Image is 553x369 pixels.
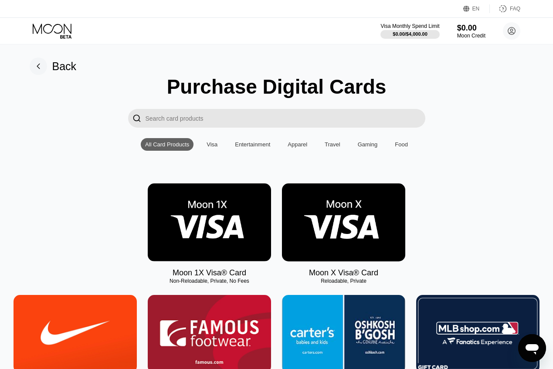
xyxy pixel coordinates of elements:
div: Back [52,60,77,73]
div: $0.00Moon Credit [457,24,485,39]
div: Food [395,141,408,148]
div: $0.00 [457,24,485,33]
div: Food [390,138,412,151]
div: Moon Credit [457,33,485,39]
div: Moon 1X Visa® Card [173,268,246,278]
div: FAQ [510,6,520,12]
div: Non-Reloadable, Private, No Fees [148,278,271,284]
div: Apparel [288,141,307,148]
div: EN [472,6,480,12]
div: Visa [202,138,222,151]
div: Entertainment [231,138,275,151]
div: $0.00 / $4,000.00 [393,31,427,37]
div:  [128,109,146,128]
iframe: Button to launch messaging window [518,334,546,362]
div: Visa Monthly Spend Limit$0.00/$4,000.00 [380,23,439,39]
div: Visa [207,141,217,148]
div: Travel [325,141,340,148]
div:  [132,113,141,123]
div: Apparel [283,138,312,151]
div: Travel [320,138,345,151]
div: All Card Products [145,141,189,148]
div: FAQ [490,4,520,13]
div: Reloadable, Private [282,278,405,284]
div: All Card Products [141,138,193,151]
div: Entertainment [235,141,270,148]
div: Moon X Visa® Card [309,268,378,278]
div: EN [463,4,490,13]
div: Back [30,58,77,75]
input: Search card products [146,109,425,128]
div: Visa Monthly Spend Limit [380,23,439,29]
div: Gaming [358,141,378,148]
div: Purchase Digital Cards [167,75,387,98]
div: Gaming [353,138,382,151]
